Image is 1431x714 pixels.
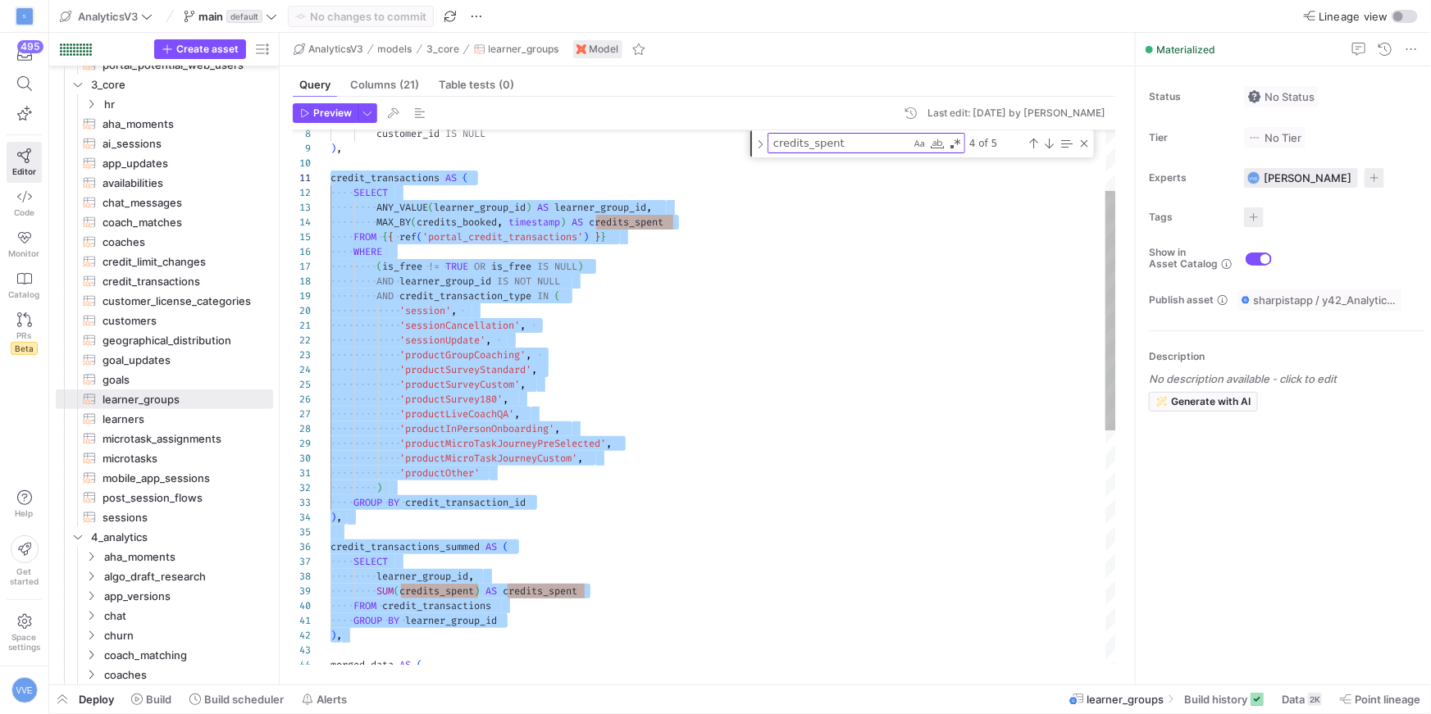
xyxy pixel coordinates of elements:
span: 'productLiveCoachQA' [399,407,514,421]
span: availabilities​​​​​​​​​​ [103,174,254,193]
span: OR [474,260,485,273]
span: 'sessionUpdate' [399,334,485,347]
span: Lineage view [1319,10,1388,23]
a: Catalog [7,265,42,306]
span: 'productSurveyCustom' [399,378,520,391]
div: 31 [293,466,311,480]
span: Preview [313,107,352,119]
div: 29 [293,436,311,451]
span: learners​​​​​​​​​​ [103,410,254,429]
span: } [595,230,600,243]
span: credit_limit_changes​​​​​​​​​​ [103,252,254,271]
a: PRsBeta [7,306,42,362]
span: , [554,422,560,435]
span: FROM [353,230,376,243]
span: Editor [12,166,36,176]
div: 30 [293,451,311,466]
span: 'productOther' [399,466,480,480]
div: 21 [293,318,311,333]
div: 26 [293,392,311,407]
span: credit_transactions​​​​​​​​​​ [103,272,254,291]
div: 38 [293,569,311,584]
a: sessions​​​​​​​​​​ [56,507,273,527]
div: Press SPACE to select this row. [56,134,273,153]
span: ( [503,540,508,553]
a: credit_transactions​​​​​​​​​​ [56,271,273,291]
a: post_session_flows​​​​​​​​​​ [56,488,273,507]
div: Use Regular Expression (⌥⌘R) [947,135,964,152]
div: Press SPACE to select this row. [56,75,273,94]
a: customer_license_categories​​​​​​​​​​ [56,291,273,311]
button: Data2K [1274,685,1329,713]
span: GROUP [353,496,382,509]
button: Preview [293,103,358,123]
span: 3_core [91,75,271,94]
span: Get started [10,566,39,586]
a: customers​​​​​​​​​​ [56,311,273,330]
span: 'productGroupCoaching' [399,348,526,362]
div: Press SPACE to select this row. [56,252,273,271]
span: BY [388,614,399,627]
button: 3_core [422,39,463,59]
span: credits_spent [399,584,474,598]
span: sessions​​​​​​​​​​ [103,508,254,527]
div: Close (Escape) [1078,137,1091,150]
span: customers​​​​​​​​​​ [103,312,254,330]
span: GROUP [353,614,382,627]
span: 'portal_credit_transactions' [422,230,583,243]
div: Press SPACE to select this row. [56,271,273,291]
button: sharpistapp / y42_AnalyticsV3 / learner_groups [1237,289,1401,311]
div: Press SPACE to select this row. [56,350,273,370]
span: ) [474,584,480,598]
div: 36 [293,539,311,554]
span: SELECT [353,186,388,199]
span: Code [14,207,34,217]
span: 'productInPersonOnboarding' [399,422,554,435]
div: Match Whole Word (⌥⌘W) [929,135,946,152]
button: VVE [7,673,42,707]
span: learner_group_id [399,275,491,288]
button: maindefault [180,6,281,27]
div: S [16,8,33,25]
button: Build history [1177,685,1271,713]
span: Build [146,693,171,706]
span: BY [388,496,399,509]
span: , [526,348,531,362]
div: Press SPACE to select this row. [56,291,273,311]
span: ) [583,230,589,243]
span: ) [330,142,336,155]
div: 37 [293,554,311,569]
span: is_free [382,260,422,273]
div: 14 [293,215,311,230]
span: Publish asset [1149,294,1214,306]
span: algo_draft_research [104,567,271,586]
span: [PERSON_NAME] [1264,171,1351,184]
div: VVE [1247,171,1260,184]
span: Beta [11,342,38,355]
span: 'productMicroTaskJourneyPreSelected' [399,437,606,450]
a: coach_matches​​​​​​​​​​ [56,212,273,232]
span: 'session' [399,304,451,317]
span: , [531,363,537,376]
div: 15 [293,230,311,244]
div: Press SPACE to select this row. [56,330,273,350]
a: coaches​​​​​​​​​​ [56,232,273,252]
span: coaches [104,666,271,684]
span: (21) [399,80,419,90]
span: goal_updates​​​​​​​​​​ [103,351,254,370]
div: Press SPACE to select this row. [56,566,273,586]
span: NULL [554,260,577,273]
span: Materialized [1156,43,1215,56]
span: microtasks​​​​​​​​​​ [103,449,254,468]
span: AND [376,289,394,302]
a: Monitor [7,224,42,265]
div: Toggle Replace [753,130,768,157]
a: ai_sessions​​​​​​​​​​ [56,134,273,153]
div: Press SPACE to select this row. [56,193,273,212]
span: learner_group_id [376,570,468,583]
textarea: Find [768,134,910,152]
span: post_session_flows​​​​​​​​​​ [103,489,254,507]
img: No tier [1248,131,1261,144]
div: 12 [293,185,311,200]
span: AS [485,584,497,598]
